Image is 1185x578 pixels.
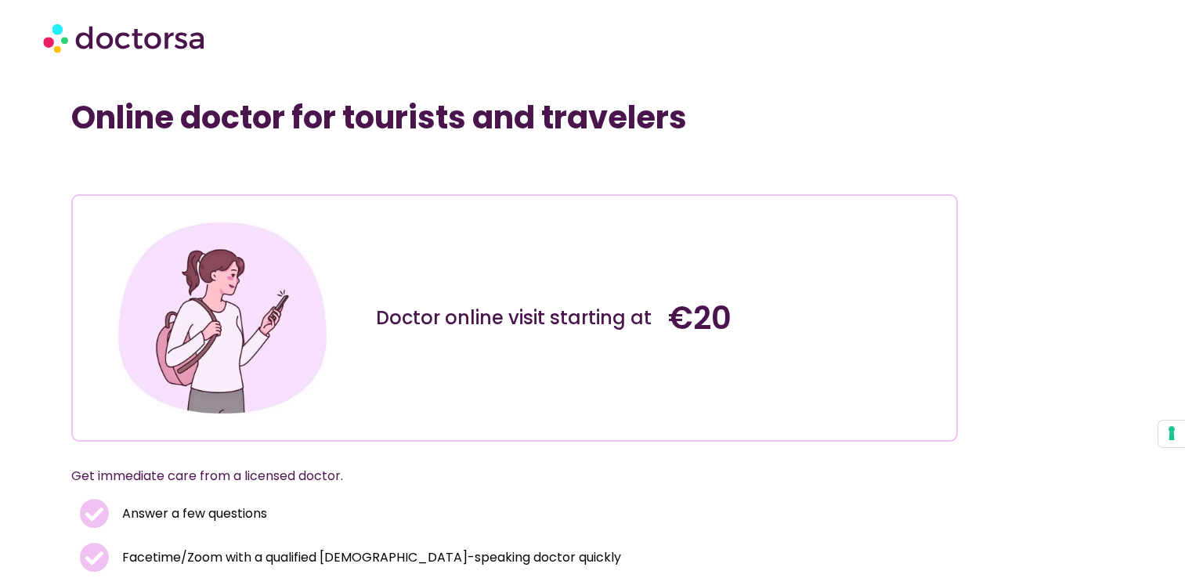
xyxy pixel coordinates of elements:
[118,503,267,525] span: Answer a few questions
[79,160,314,179] iframe: Customer reviews powered by Trustpilot
[71,465,920,487] p: Get immediate care from a licensed doctor.
[668,299,945,337] h4: €20
[112,208,333,428] img: Illustration depicting a young woman in a casual outfit, engaged with her smartphone. She has a p...
[71,99,958,136] h1: Online doctor for tourists and travelers
[118,547,621,569] span: Facetime/Zoom with a qualified [DEMOGRAPHIC_DATA]-speaking doctor quickly
[1158,421,1185,447] button: Your consent preferences for tracking technologies
[376,305,652,331] div: Doctor online visit starting at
